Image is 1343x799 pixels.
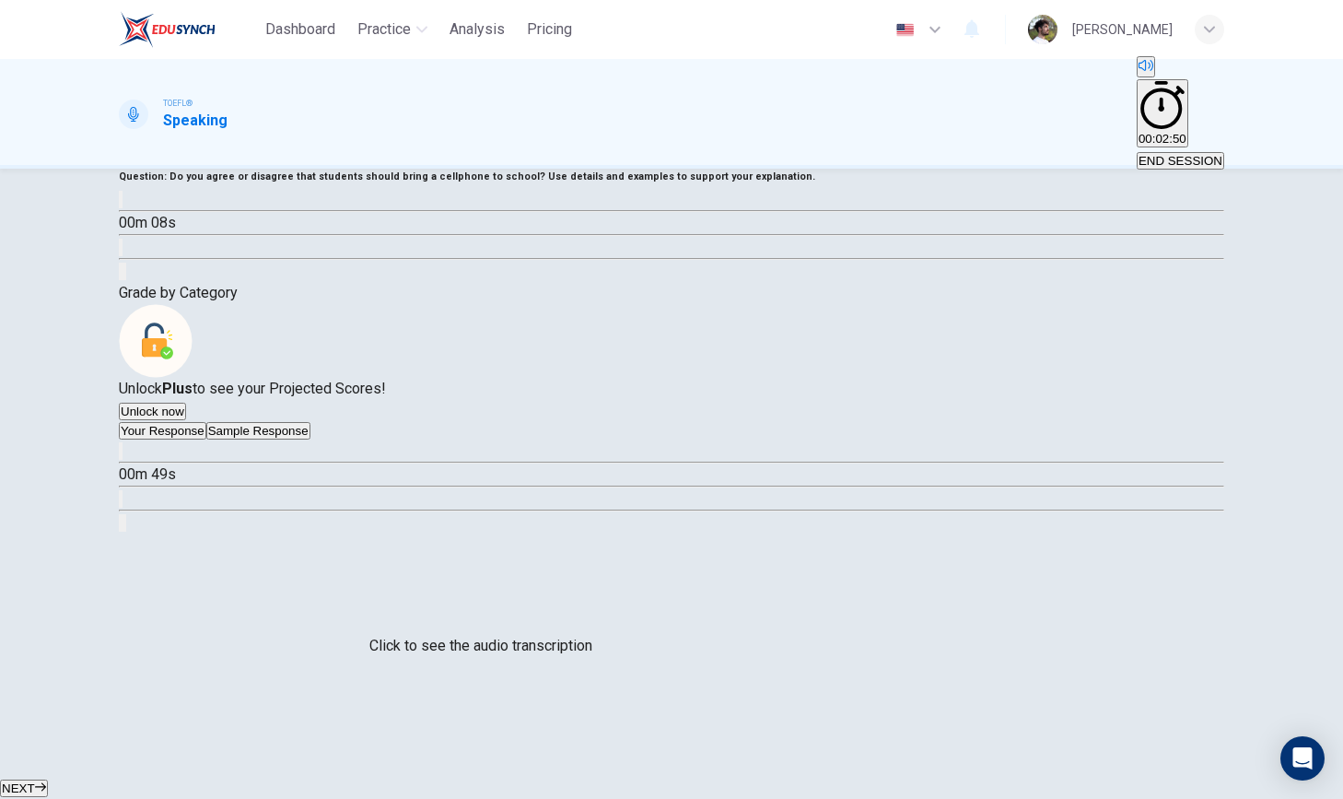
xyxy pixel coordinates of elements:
[893,23,917,37] img: en
[265,18,335,41] span: Dashboard
[119,11,258,48] a: EduSynch logo
[1280,736,1325,781] div: Open Intercom Messenger
[119,422,206,440] button: Your Response
[119,422,1224,440] div: basic tabs example
[119,490,123,508] button: Click to see the audio transcription
[1139,132,1186,146] span: 00:02:50
[442,13,512,46] button: Analysis
[527,18,572,41] span: Pricing
[119,378,1224,400] p: Unlock to see your Projected Scores!
[1137,56,1224,79] div: Mute
[206,422,310,440] button: Sample Response
[548,170,815,182] span: Use details and examples to support your explanation.
[119,403,186,420] button: Unlock now
[163,110,228,132] h1: Speaking
[119,166,1224,188] h6: Question :
[450,18,505,41] span: Analysis
[520,13,579,46] button: Pricing
[119,465,176,483] span: 00m 49s
[119,282,1224,304] p: Grade by Category
[350,13,435,46] button: Practice
[258,13,343,46] button: Dashboard
[1137,152,1224,170] button: END SESSION
[369,635,592,657] div: Click to see the audio transcription
[2,781,35,795] span: NEXT
[162,380,193,397] strong: Plus
[1137,79,1188,147] button: 00:02:50
[1137,79,1224,149] div: Hide
[357,18,411,41] span: Practice
[119,214,176,231] span: 00m 08s
[169,170,545,182] span: Do you agree or disagree that students should bring a cellphone to school?
[119,239,123,256] button: Click to see the audio transcription
[163,97,193,110] span: TOEFL®
[1139,154,1222,168] span: END SESSION
[1072,18,1173,41] div: [PERSON_NAME]
[119,11,216,48] img: EduSynch logo
[1028,15,1057,44] img: Profile picture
